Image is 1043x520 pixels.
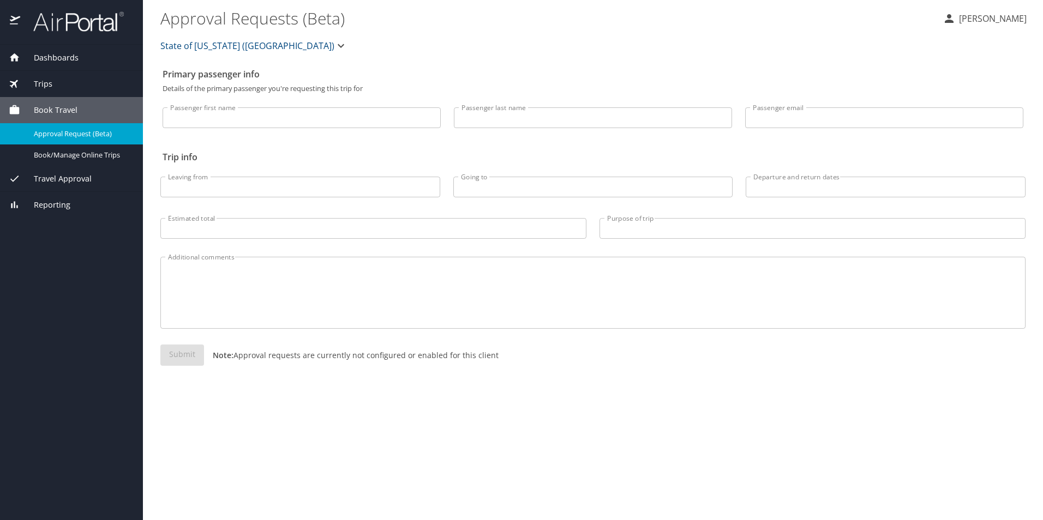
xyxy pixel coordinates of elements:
[20,199,70,211] span: Reporting
[163,85,1023,92] p: Details of the primary passenger you're requesting this trip for
[213,350,233,360] strong: Note:
[163,65,1023,83] h2: Primary passenger info
[34,150,130,160] span: Book/Manage Online Trips
[956,12,1027,25] p: [PERSON_NAME]
[20,78,52,90] span: Trips
[204,349,499,361] p: Approval requests are currently not configured or enabled for this client
[160,1,934,35] h1: Approval Requests (Beta)
[20,104,77,116] span: Book Travel
[938,9,1031,28] button: [PERSON_NAME]
[156,35,352,57] button: State of [US_STATE] ([GEOGRAPHIC_DATA])
[20,52,79,64] span: Dashboards
[20,173,92,185] span: Travel Approval
[21,11,124,32] img: airportal-logo.png
[163,148,1023,166] h2: Trip info
[10,11,21,32] img: icon-airportal.png
[160,38,334,53] span: State of [US_STATE] ([GEOGRAPHIC_DATA])
[34,129,130,139] span: Approval Request (Beta)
